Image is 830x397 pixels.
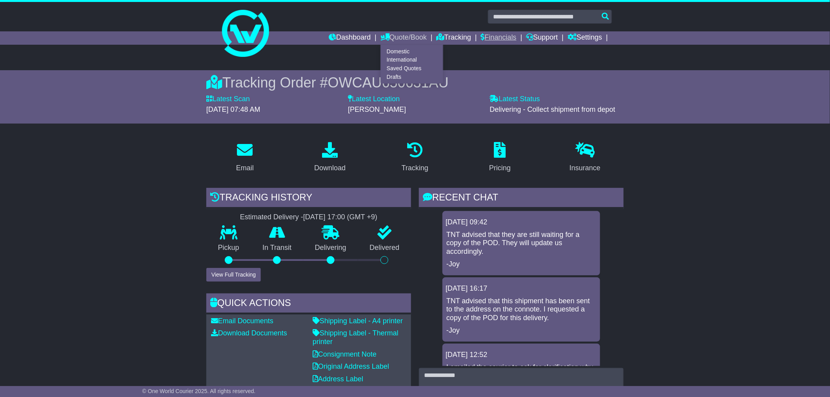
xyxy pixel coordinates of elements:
div: [DATE] 12:52 [446,351,597,359]
div: [DATE] 17:00 (GMT +9) [303,213,377,222]
a: Saved Quotes [381,64,443,73]
span: © One World Courier 2025. All rights reserved. [142,388,256,394]
div: Insurance [570,163,601,173]
label: Latest Status [490,95,540,104]
div: [DATE] 09:42 [446,218,597,227]
p: TNT advised that they are still waiting for a copy of the POD. They will update us accordingly. [446,231,596,256]
a: Download [309,139,351,176]
a: Drafts [381,73,443,81]
span: [PERSON_NAME] [348,106,406,113]
a: Financials [481,31,517,45]
span: Delivering - Collect shipment from depot [490,106,615,113]
div: Quick Actions [206,293,411,315]
a: Tracking [397,139,433,176]
div: Download [314,163,346,173]
p: Pickup [206,244,251,252]
a: Pricing [484,139,516,176]
div: Quote/Book [380,45,443,84]
p: -Joy [446,260,596,269]
a: Email Documents [211,317,273,325]
a: Insurance [564,139,606,176]
p: TNT advised that this shipment has been sent to the address on the connote. I requested a copy of... [446,297,596,322]
span: [DATE] 07:48 AM [206,106,260,113]
label: Latest Scan [206,95,250,104]
div: Tracking [402,163,428,173]
a: Dashboard [329,31,371,45]
div: Tracking Order # [206,74,624,91]
a: Settings [568,31,602,45]
div: Email [236,163,254,173]
a: Download Documents [211,329,287,337]
button: View Full Tracking [206,268,261,282]
p: Delivered [358,244,411,252]
a: International [381,56,443,64]
a: Consignment Note [313,350,377,358]
div: Estimated Delivery - [206,213,411,222]
a: Shipping Label - A4 printer [313,317,403,325]
a: Shipping Label - Thermal printer [313,329,399,346]
a: Original Address Label [313,362,389,370]
p: In Transit [251,244,304,252]
div: RECENT CHAT [419,188,624,209]
p: I emailed the courier to ask for clarification why the scanning of the freight was showing as col... [446,363,596,389]
span: OWCAU650631AU [328,75,449,91]
a: Email [231,139,259,176]
div: Pricing [489,163,511,173]
a: Domestic [381,47,443,56]
a: Address Label [313,375,363,383]
a: Support [526,31,558,45]
div: Tracking history [206,188,411,209]
div: [DATE] 16:17 [446,284,597,293]
a: Tracking [437,31,471,45]
label: Latest Location [348,95,400,104]
a: Quote/Book [380,31,427,45]
p: -Joy [446,326,596,335]
p: Delivering [303,244,358,252]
